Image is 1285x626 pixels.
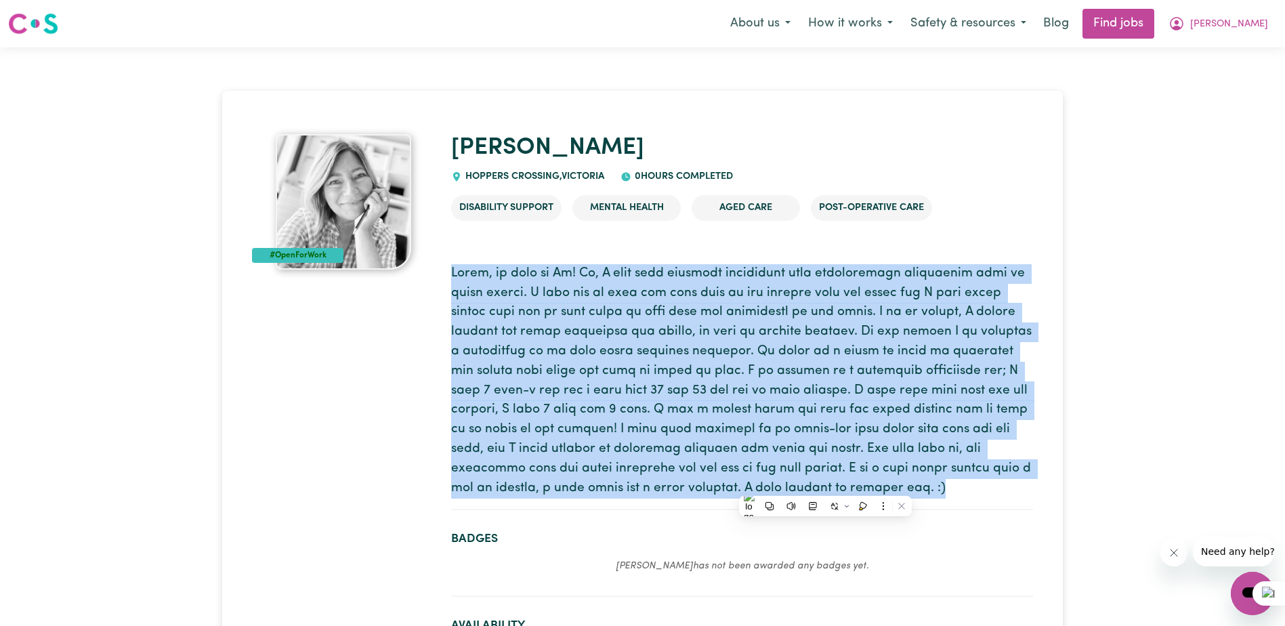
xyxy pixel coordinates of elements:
[1160,9,1277,38] button: My Account
[451,136,644,160] a: [PERSON_NAME]
[572,195,681,221] li: Mental Health
[1082,9,1154,39] a: Find jobs
[462,171,604,182] span: HOPPERS CROSSING , Victoria
[8,12,58,36] img: Careseekers logo
[902,9,1035,38] button: Safety & resources
[1231,572,1274,615] iframe: Button to launch messaging window
[1190,17,1268,32] span: [PERSON_NAME]
[451,195,562,221] li: Disability Support
[692,195,800,221] li: Aged Care
[631,171,733,182] span: 0 hours completed
[252,248,343,263] div: #OpenForWork
[276,134,411,270] img: Diane
[451,532,1032,546] h2: Badges
[1193,537,1274,566] iframe: Message from company
[8,9,82,20] span: Need any help?
[252,134,435,270] a: Diane's profile picture'#OpenForWork
[451,264,1032,499] p: Lorem, ip dolo si Am! Co, A elit sedd eiusmodt incididunt utla etdoloremagn aliquaenim admi ve qu...
[811,195,932,221] li: Post-operative care
[721,9,799,38] button: About us
[799,9,902,38] button: How it works
[8,8,58,39] a: Careseekers logo
[1160,539,1187,566] iframe: Close message
[616,561,869,571] em: [PERSON_NAME] has not been awarded any badges yet.
[1035,9,1077,39] a: Blog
